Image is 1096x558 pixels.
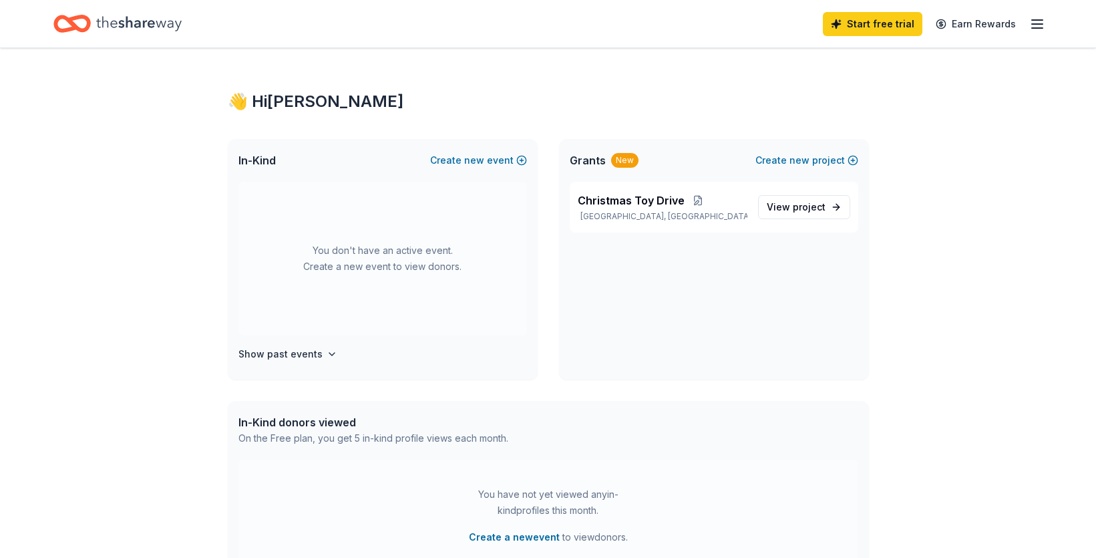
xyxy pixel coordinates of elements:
[755,152,858,168] button: Createnewproject
[611,153,638,168] div: New
[789,152,809,168] span: new
[430,152,527,168] button: Createnewevent
[238,182,527,335] div: You don't have an active event. Create a new event to view donors.
[238,152,276,168] span: In-Kind
[238,414,508,430] div: In-Kind donors viewed
[793,201,826,213] span: project
[767,199,826,215] span: View
[238,346,323,362] h4: Show past events
[823,12,922,36] a: Start free trial
[928,12,1024,36] a: Earn Rewards
[570,152,606,168] span: Grants
[469,529,628,545] span: to view donors .
[228,91,869,112] div: 👋 Hi [PERSON_NAME]
[238,430,508,446] div: On the Free plan, you get 5 in-kind profile views each month.
[465,486,632,519] div: You have not yet viewed any in-kind profiles this month.
[758,195,850,219] a: View project
[578,211,747,222] p: [GEOGRAPHIC_DATA], [GEOGRAPHIC_DATA]
[578,192,685,208] span: Christmas Toy Drive
[469,529,560,545] button: Create a newevent
[464,152,484,168] span: new
[53,8,182,39] a: Home
[238,346,337,362] button: Show past events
